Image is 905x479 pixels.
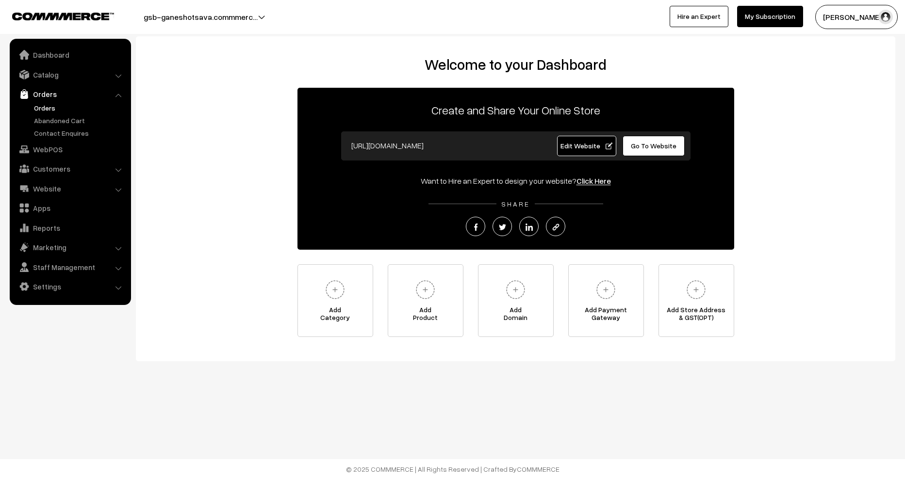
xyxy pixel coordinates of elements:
[576,176,611,186] a: Click Here
[592,276,619,303] img: plus.svg
[32,128,128,138] a: Contact Enquires
[670,6,728,27] a: Hire an Expert
[12,160,128,177] a: Customers
[322,276,348,303] img: plus.svg
[659,306,734,325] span: Add Store Address & GST(OPT)
[297,175,734,187] div: Want to Hire an Expert to design your website?
[631,142,676,150] span: Go To Website
[12,141,128,158] a: WebPOS
[683,276,709,303] img: plus.svg
[412,276,439,303] img: plus.svg
[658,264,734,337] a: Add Store Address& GST(OPT)
[557,136,616,156] a: Edit Website
[12,46,128,64] a: Dashboard
[388,306,463,325] span: Add Product
[110,5,292,29] button: gsb-ganeshotsava.commmerc…
[297,101,734,119] p: Create and Share Your Online Store
[568,264,644,337] a: Add PaymentGateway
[12,239,128,256] a: Marketing
[815,5,898,29] button: [PERSON_NAME]
[623,136,685,156] a: Go To Website
[297,264,373,337] a: AddCategory
[32,115,128,126] a: Abandoned Cart
[12,278,128,295] a: Settings
[146,56,886,73] h2: Welcome to your Dashboard
[737,6,803,27] a: My Subscription
[478,264,554,337] a: AddDomain
[502,276,529,303] img: plus.svg
[12,10,97,21] a: COMMMERCE
[496,200,535,208] span: SHARE
[32,103,128,113] a: Orders
[388,264,463,337] a: AddProduct
[478,306,553,325] span: Add Domain
[12,258,128,276] a: Staff Management
[12,13,114,20] img: COMMMERCE
[517,465,559,473] a: COMMMERCE
[298,306,373,325] span: Add Category
[878,10,893,24] img: user
[560,142,612,150] span: Edit Website
[12,219,128,237] a: Reports
[12,180,128,197] a: Website
[12,199,128,217] a: Apps
[12,85,128,103] a: Orders
[569,306,643,325] span: Add Payment Gateway
[12,66,128,83] a: Catalog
